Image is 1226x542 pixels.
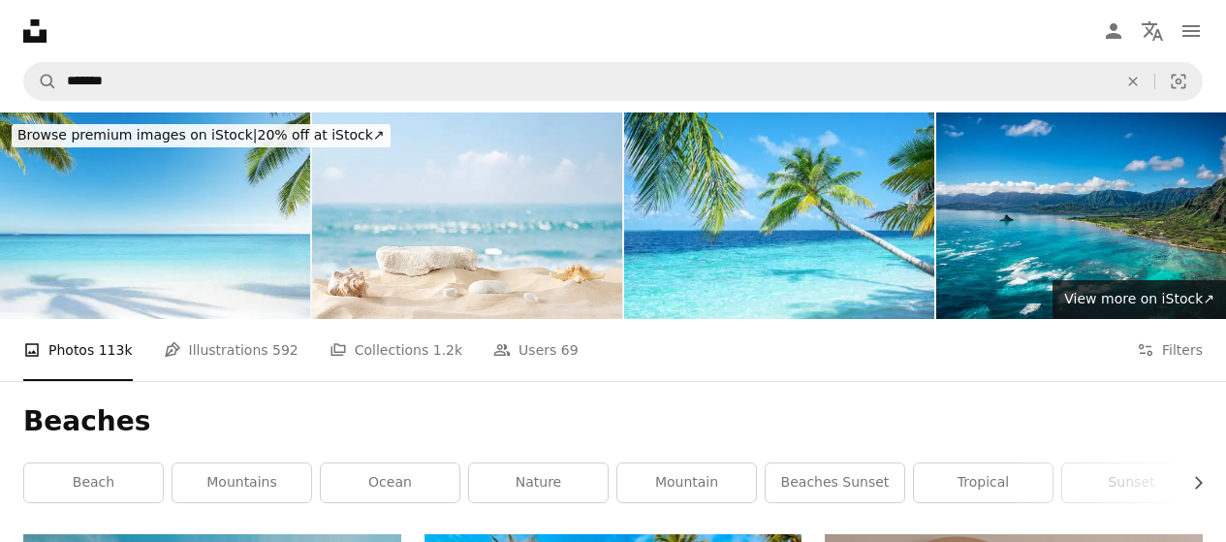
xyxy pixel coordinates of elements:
button: scroll list to the right [1180,463,1203,502]
form: Find visuals sitewide [23,62,1203,101]
a: Home — Unsplash [23,19,47,43]
a: Users 69 [493,319,579,381]
span: Browse premium images on iStock | [17,127,257,143]
button: Menu [1172,12,1210,50]
button: Language [1133,12,1172,50]
a: beach [24,463,163,502]
a: ocean [321,463,459,502]
a: Log in / Sign up [1094,12,1133,50]
span: 69 [561,339,579,361]
a: Collections 1.2k [330,319,462,381]
a: View more on iStock↗ [1053,280,1226,319]
div: 20% off at iStock ↗ [12,124,391,147]
span: 592 [272,339,299,361]
a: beaches sunset [766,463,904,502]
button: Filters [1137,319,1203,381]
img: Stone podium for summer cosmetics product presentation on blurred tropical sea sand beach background [312,112,622,319]
a: mountain [617,463,756,502]
button: Search Unsplash [24,63,57,100]
a: nature [469,463,608,502]
button: Clear [1112,63,1154,100]
img: Coconut palm trees and beautiful turquoise sea on tropical paradise beach [624,112,934,319]
span: 1.2k [433,339,462,361]
a: Illustrations 592 [164,319,299,381]
a: sunset [1062,463,1201,502]
button: Visual search [1155,63,1202,100]
a: tropical [914,463,1053,502]
h1: Beaches [23,404,1203,439]
a: mountains [173,463,311,502]
span: View more on iStock ↗ [1064,291,1214,306]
